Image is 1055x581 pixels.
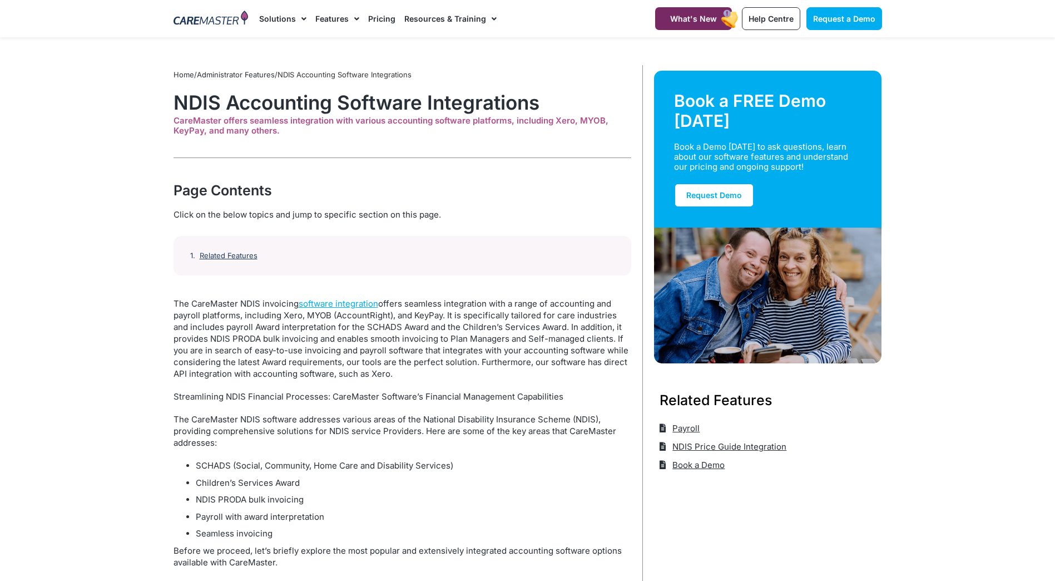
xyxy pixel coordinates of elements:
[660,437,787,456] a: NDIS Price Guide Integration
[174,70,412,79] span: / /
[197,70,275,79] a: Administrator Features
[749,14,794,23] span: Help Centre
[174,413,631,449] p: The CareMaster NDIS software addresses various areas of the National Disability Insurance Scheme ...
[196,494,631,506] li: NDIS PRODA bulk invoicing
[174,91,631,114] h1: NDIS Accounting Software Integrations
[174,209,631,221] div: Click on the below topics and jump to specific section on this page.
[806,7,882,30] a: Request a Demo
[670,14,717,23] span: What's New
[196,460,631,472] li: SCHADS (Social, Community, Home Care and Disability Services)
[670,456,725,474] span: Book a Demo
[670,419,700,437] span: Payroll
[654,228,882,363] img: Support Worker and NDIS Participant out for a coffee.
[174,116,631,136] div: CareMaster offers seamless integration with various accounting software platforms, including Xero...
[660,456,725,474] a: Book a Demo
[813,14,875,23] span: Request a Demo
[655,7,732,30] a: What's New
[196,511,631,524] li: Payroll with award interpretation
[200,252,257,260] a: Related Features
[674,183,754,208] a: Request Demo
[196,528,631,540] li: Seamless invoicing
[174,391,631,402] p: Streamlining NDIS Financial Processes: CareMaster Software’s Financial Management Capabilities
[674,91,862,131] div: Book a FREE Demo [DATE]
[174,70,194,79] a: Home
[742,7,800,30] a: Help Centre
[174,11,249,27] img: CareMaster Logo
[299,298,378,309] a: software integration
[174,298,631,380] p: The CareMaster NDIS invoicing offers seamless integration with a range of accounting and payroll ...
[278,70,412,79] span: NDIS Accounting Software Integrations
[660,419,700,437] a: Payroll
[660,390,876,410] h3: Related Features
[174,180,631,200] div: Page Contents
[196,477,631,490] li: Children’s Services Award
[174,545,631,568] p: Before we proceed, let’s briefly explore the most popular and extensively integrated accounting s...
[670,437,786,456] span: NDIS Price Guide Integration
[686,190,742,200] span: Request Demo
[674,142,849,172] div: Book a Demo [DATE] to ask questions, learn about our software features and understand our pricing...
